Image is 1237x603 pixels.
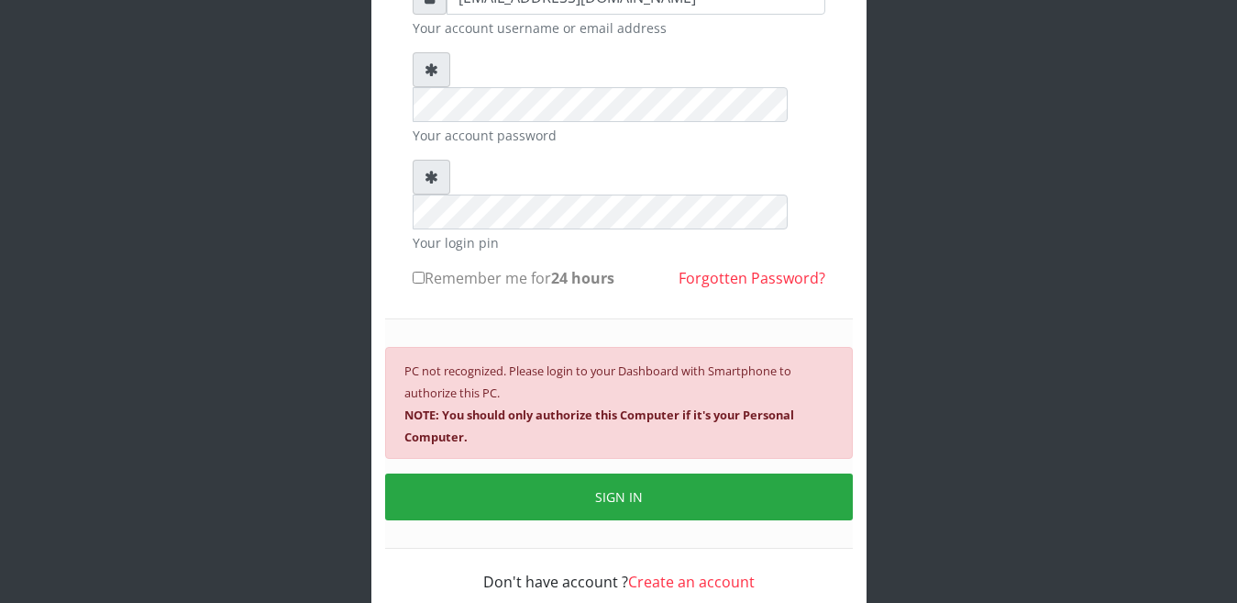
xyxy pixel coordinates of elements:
[413,267,614,289] label: Remember me for
[385,474,853,520] button: SIGN IN
[413,18,825,38] small: Your account username or email address
[404,363,794,445] small: PC not recognized. Please login to your Dashboard with Smartphone to authorize this PC.
[413,126,825,145] small: Your account password
[404,407,794,445] b: NOTE: You should only authorize this Computer if it's your Personal Computer.
[413,272,425,284] input: Remember me for24 hours
[551,268,614,288] b: 24 hours
[413,549,825,593] div: Don't have account ?
[679,268,825,288] a: Forgotten Password?
[628,572,755,592] a: Create an account
[413,233,825,252] small: Your login pin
